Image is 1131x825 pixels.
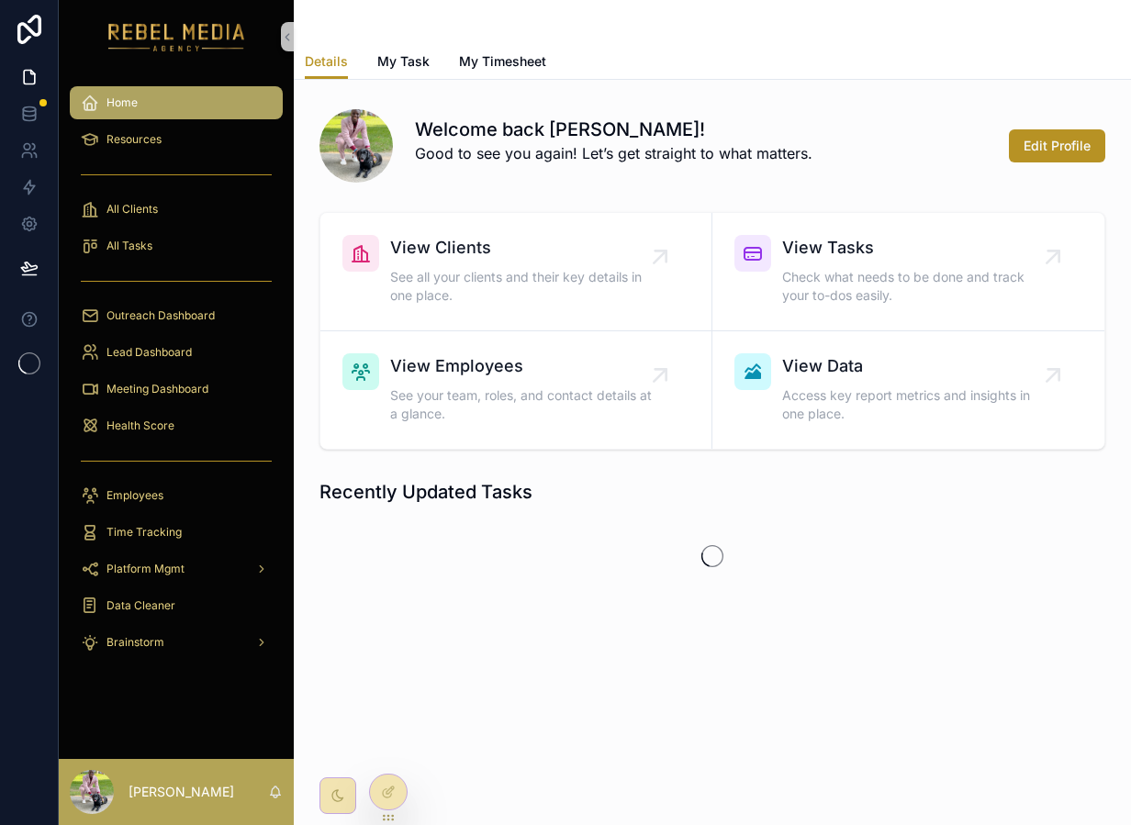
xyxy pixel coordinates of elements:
span: Details [305,52,348,71]
a: View EmployeesSee your team, roles, and contact details at a glance. [320,331,712,449]
span: Home [106,95,138,110]
span: View Clients [390,235,660,261]
a: Meeting Dashboard [70,373,283,406]
span: Meeting Dashboard [106,382,208,396]
p: Good to see you again! Let’s get straight to what matters. [415,142,812,164]
span: View Employees [390,353,660,379]
span: View Data [782,353,1053,379]
span: Brainstorm [106,635,164,650]
span: Platform Mgmt [106,562,185,576]
a: Brainstorm [70,626,283,659]
span: Access key report metrics and insights in one place. [782,386,1053,423]
a: All Tasks [70,229,283,262]
button: Edit Profile [1009,129,1105,162]
a: View DataAccess key report metrics and insights in one place. [712,331,1104,449]
span: Edit Profile [1024,137,1091,155]
span: Time Tracking [106,525,182,540]
p: [PERSON_NAME] [129,783,234,801]
a: Data Cleaner [70,589,283,622]
a: Outreach Dashboard [70,299,283,332]
a: All Clients [70,193,283,226]
a: Home [70,86,283,119]
span: See your team, roles, and contact details at a glance. [390,386,660,423]
a: Platform Mgmt [70,552,283,585]
span: See all your clients and their key details in one place. [390,268,660,305]
img: App logo [108,22,245,51]
a: Time Tracking [70,516,283,549]
a: Health Score [70,409,283,442]
a: View TasksCheck what needs to be done and track your to-dos easily. [712,213,1104,331]
span: Resources [106,132,162,147]
a: View ClientsSee all your clients and their key details in one place. [320,213,712,331]
div: scrollable content [59,73,294,683]
span: Health Score [106,418,174,433]
span: View Tasks [782,235,1053,261]
span: All Clients [106,202,158,217]
h1: Welcome back [PERSON_NAME]! [415,117,812,142]
span: My Task [377,52,430,71]
span: All Tasks [106,239,152,253]
a: My Task [377,45,430,82]
span: My Timesheet [459,52,546,71]
a: Resources [70,123,283,156]
a: Details [305,45,348,80]
span: Data Cleaner [106,598,175,613]
a: Lead Dashboard [70,336,283,369]
span: Employees [106,488,163,503]
h1: Recently Updated Tasks [319,479,532,505]
a: My Timesheet [459,45,546,82]
span: Lead Dashboard [106,345,192,360]
a: Employees [70,479,283,512]
span: Outreach Dashboard [106,308,215,323]
span: Check what needs to be done and track your to-dos easily. [782,268,1053,305]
